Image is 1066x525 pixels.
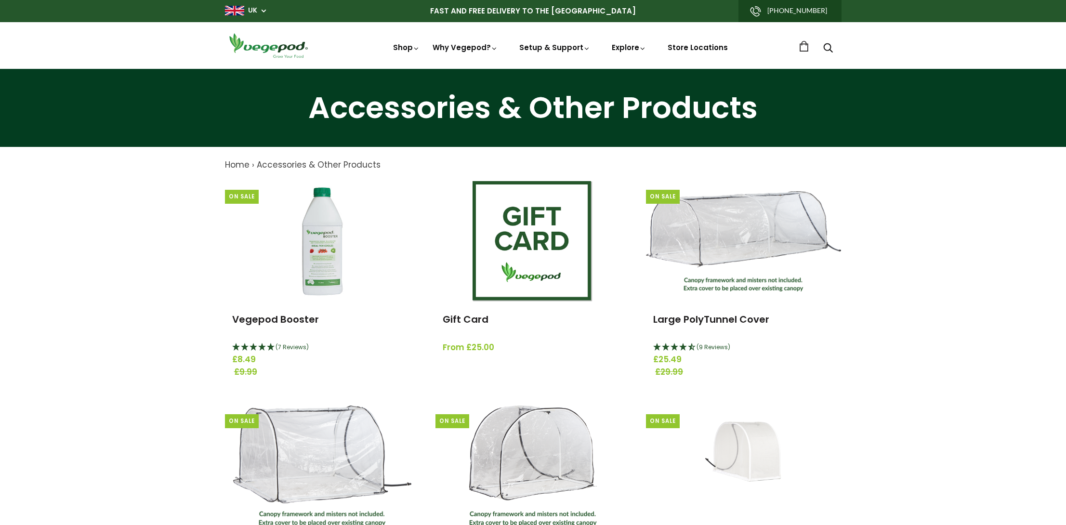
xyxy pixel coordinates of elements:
a: Large PolyTunnel Cover [653,313,769,326]
span: 4.44 Stars - 9 Reviews [697,343,730,351]
img: Gift Card [473,181,593,302]
a: Search [823,44,833,54]
span: £9.99 [234,366,415,379]
span: 5 Stars - 7 Reviews [276,343,309,351]
a: Store Locations [668,42,728,52]
a: Vegepod Booster [232,313,319,326]
img: gb_large.png [225,6,244,15]
div: 5 Stars - 7 Reviews [232,341,413,354]
a: Explore [612,42,646,52]
a: Gift Card [443,313,488,326]
span: From £25.00 [443,341,623,354]
span: £29.99 [655,366,836,379]
span: › [252,159,254,171]
img: Vegepod [225,32,312,59]
a: Setup & Support [519,42,591,52]
a: Home [225,159,250,171]
nav: breadcrumbs [225,159,842,171]
a: Accessories & Other Products [257,159,381,171]
span: £25.49 [653,354,834,366]
a: Shop [393,42,420,52]
img: Vegepod Booster [262,181,382,302]
span: £8.49 [232,354,413,366]
h1: Accessories & Other Products [12,93,1054,123]
img: Large PolyTunnel Cover [646,191,841,292]
a: UK [248,6,257,15]
div: 4.44 Stars - 9 Reviews [653,341,834,354]
a: Why Vegepod? [433,42,498,52]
